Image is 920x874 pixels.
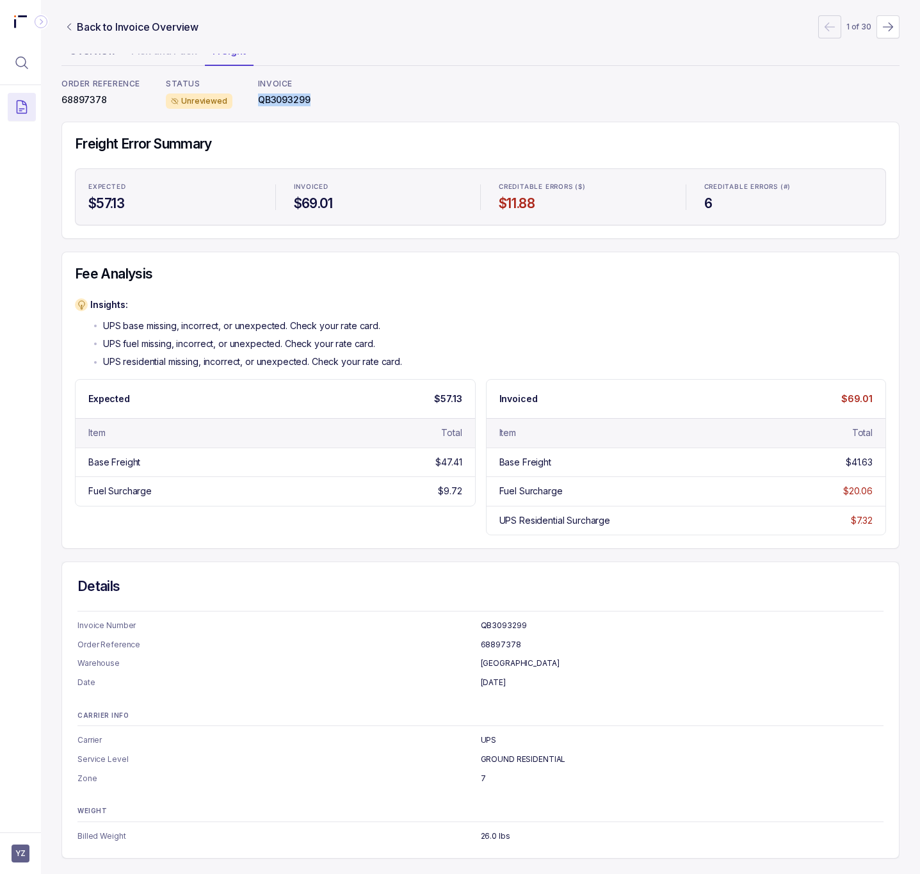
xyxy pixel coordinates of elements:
div: Base Freight [88,456,140,469]
p: Creditable Errors ($) [499,183,586,191]
ul: Statistic Highlights [75,168,886,226]
div: $20.06 [843,485,873,498]
div: UPS Residential Surcharge [499,514,611,527]
div: Total [852,426,873,439]
p: Invoiced [294,183,328,191]
p: Creditable Errors (#) [704,183,791,191]
p: ORDER REFERENCE [61,79,140,89]
li: Statistic Expected [81,174,265,220]
p: Expected [88,392,130,405]
ul: Information Summary [77,734,884,784]
p: Invoice Number [77,619,481,632]
li: Statistic Invoiced [286,174,471,220]
h4: $11.88 [499,195,668,213]
div: $41.63 [846,456,873,469]
p: QB3093299 [258,93,311,106]
p: Back to Invoice Overview [77,19,198,35]
a: Link Back to Invoice Overview [61,19,201,35]
div: Item [499,426,516,439]
div: Base Freight [499,456,551,469]
p: CARRIER INFO [77,712,884,720]
p: 68897378 [481,638,884,651]
p: QB3093299 [481,619,884,632]
button: Menu Icon Button DocumentTextIcon [8,93,36,121]
div: Collapse Icon [33,14,49,29]
p: Warehouse [77,657,481,670]
p: Service Level [77,753,481,766]
ul: Information Summary [77,619,884,689]
p: Carrier [77,734,481,747]
div: Total [441,426,462,439]
li: Statistic Creditable Errors (#) [697,174,881,220]
p: $57.13 [434,392,462,405]
div: $9.72 [438,485,462,498]
p: 68897378 [61,93,140,106]
p: $69.01 [841,392,873,405]
p: 7 [481,772,884,785]
p: 26.0 lbs [481,830,884,843]
p: Invoiced [499,392,538,405]
h4: 6 [704,195,873,213]
p: UPS residential missing, incorrect, or unexpected. Check your rate card. [103,355,402,368]
p: Zone [77,772,481,785]
div: Item [88,426,105,439]
p: INVOICE [258,79,311,89]
p: [GEOGRAPHIC_DATA] [481,657,884,670]
p: UPS fuel missing, incorrect, or unexpected. Check your rate card. [103,337,375,350]
button: Next Page [876,15,900,38]
p: STATUS [166,79,232,89]
div: Unreviewed [166,93,232,109]
p: Date [77,676,481,689]
p: [DATE] [481,676,884,689]
button: Menu Icon Button MagnifyingGlassIcon [8,49,36,77]
h4: Fee Analysis [75,265,886,283]
h4: $69.01 [294,195,463,213]
li: Statistic Creditable Errors ($) [491,174,675,220]
h4: $57.13 [88,195,257,213]
p: GROUND RESIDENTIAL [481,753,884,766]
button: User initials [12,845,29,862]
p: UPS [481,734,884,747]
ul: Information Summary [77,830,884,843]
div: $7.32 [851,514,873,527]
div: Fuel Surcharge [88,485,152,498]
p: Billed Weight [77,830,481,843]
div: $47.41 [435,456,462,469]
p: WEIGHT [77,807,884,815]
h4: Freight Error Summary [75,135,886,153]
p: Insights: [90,298,402,311]
h4: Details [77,578,884,595]
p: Order Reference [77,638,481,651]
div: Fuel Surcharge [499,485,563,498]
p: Expected [88,183,125,191]
p: 1 of 30 [846,20,871,33]
p: UPS base missing, incorrect, or unexpected. Check your rate card. [103,320,380,332]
